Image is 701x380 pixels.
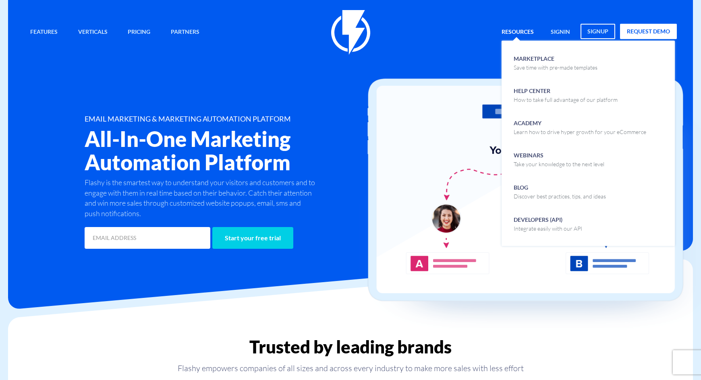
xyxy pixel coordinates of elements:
a: Features [24,24,64,41]
p: Flashy is the smartest way to understand your visitors and customers and to engage with them in r... [85,178,317,219]
span: Webinars [514,149,604,168]
a: Developers (API)Integrate easily with our API [508,208,669,240]
span: Help Center [514,85,618,104]
a: Resources [496,24,540,41]
a: signin [545,24,576,41]
p: Integrate easily with our API [514,225,582,233]
a: AcademyLearn how to drive hyper growth for your eCommerce [508,111,669,143]
a: signup [581,24,615,39]
h1: EMAIL MARKETING & MARKETING AUTOMATION PLATFORM [85,115,399,123]
a: Help CenterHow to take full advantage of our platform [508,79,669,111]
a: Partners [165,24,205,41]
p: Take your knowledge to the next level [514,160,604,168]
p: Save time with pre-made templates [514,64,597,72]
p: Discover best practices, tips, and ideas [514,192,606,200]
span: Marketplace [514,53,597,72]
input: Start your free trial [212,227,293,249]
a: Pricing [122,24,156,41]
a: request demo [620,24,677,39]
p: Learn how to drive hyper growth for your eCommerce [514,128,646,136]
a: WebinarsTake your knowledge to the next level [508,143,669,176]
a: MarketplaceSave time with pre-made templates [508,47,669,79]
a: Verticals [72,24,114,41]
span: Academy [514,117,646,136]
p: How to take full advantage of our platform [514,96,618,104]
input: EMAIL ADDRESS [85,227,210,249]
span: Blog [514,182,606,200]
h2: All-In-One Marketing Automation Platform [85,127,399,173]
a: BlogDiscover best practices, tips, and ideas [508,176,669,208]
h2: Trusted by leading brands [8,337,693,357]
p: Flashy empowers companies of all sizes and across every industry to make more sales with less effort [8,363,693,374]
span: Developers (API) [514,214,582,233]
